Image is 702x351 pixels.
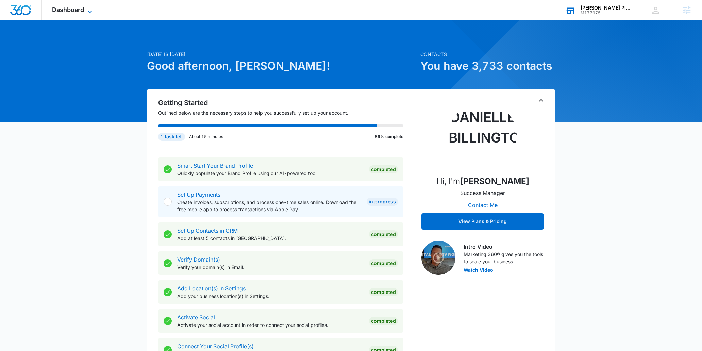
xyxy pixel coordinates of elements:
[421,213,544,230] button: View Plans & Pricing
[177,199,361,213] p: Create invoices, subscriptions, and process one-time sales online. Download the free mobile app t...
[147,58,416,74] h1: Good afternoon, [PERSON_NAME]!
[421,241,455,275] img: Intro Video
[158,98,412,108] h2: Getting Started
[369,165,398,173] div: Completed
[420,51,555,58] p: Contacts
[177,343,254,350] a: Connect Your Social Profile(s)
[177,321,364,329] p: Activate your social account in order to connect your social profiles.
[420,58,555,74] h1: You have 3,733 contacts
[52,6,84,13] span: Dashboard
[177,314,215,321] a: Activate Social
[461,197,504,213] button: Contact Me
[177,191,220,198] a: Set Up Payments
[177,292,364,300] p: Add your business location(s) in Settings.
[177,162,253,169] a: Smart Start Your Brand Profile
[369,288,398,296] div: Completed
[177,285,246,292] a: Add Location(s) in Settings
[177,235,364,242] p: Add at least 5 contacts in [GEOGRAPHIC_DATA].
[147,51,416,58] p: [DATE] is [DATE]
[464,243,544,251] h3: Intro Video
[177,227,238,234] a: Set Up Contacts in CRM
[581,11,630,15] div: account id
[189,134,223,140] p: About 15 minutes
[537,96,545,104] button: Toggle Collapse
[369,230,398,238] div: Completed
[464,251,544,265] p: Marketing 360® gives you the tools to scale your business.
[177,170,364,177] p: Quickly populate your Brand Profile using our AI-powered tool.
[367,198,398,206] div: In Progress
[369,259,398,267] div: Completed
[177,256,220,263] a: Verify Domain(s)
[375,134,403,140] p: 89% complete
[460,176,529,186] strong: [PERSON_NAME]
[158,109,412,116] p: Outlined below are the necessary steps to help you successfully set up your account.
[158,133,185,141] div: 1 task left
[177,264,364,271] p: Verify your domain(s) in Email.
[464,268,493,272] button: Watch Video
[581,5,630,11] div: account name
[436,175,529,187] p: Hi, I'm
[460,189,505,197] p: Success Manager
[449,102,517,170] img: Danielle Billington
[369,317,398,325] div: Completed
